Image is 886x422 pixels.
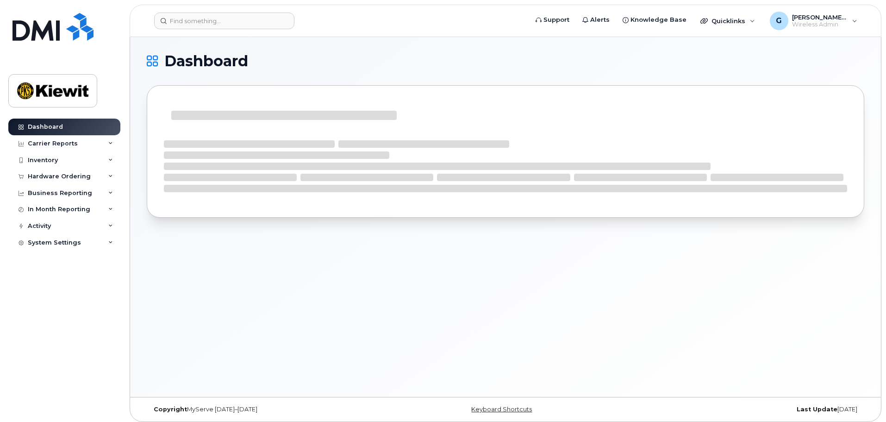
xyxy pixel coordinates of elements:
span: Dashboard [164,54,248,68]
strong: Last Update [797,406,837,413]
div: [DATE] [625,406,864,413]
strong: Copyright [154,406,187,413]
div: MyServe [DATE]–[DATE] [147,406,386,413]
a: Keyboard Shortcuts [471,406,532,413]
